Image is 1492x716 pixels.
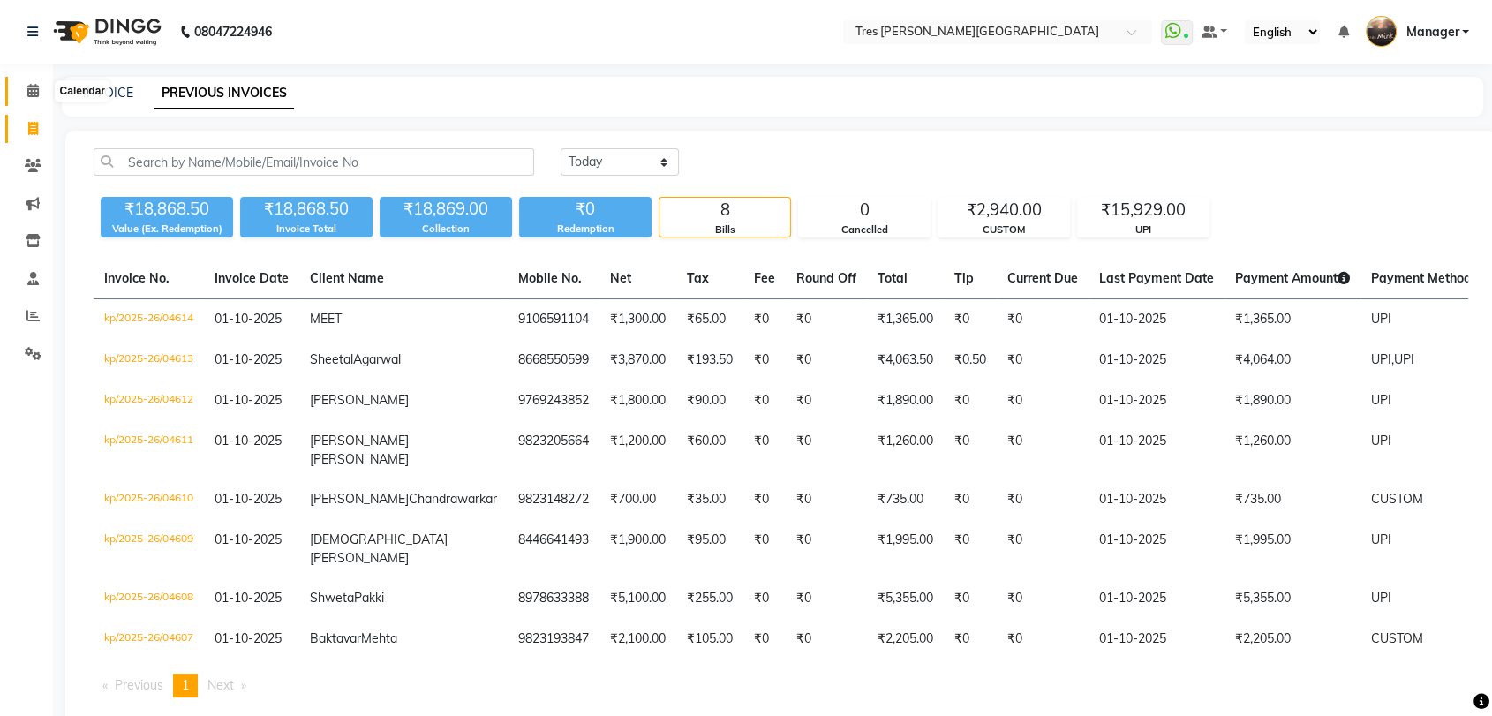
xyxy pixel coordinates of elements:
span: UPI [1371,311,1391,327]
td: ₹193.50 [676,340,743,381]
span: CUSTOM [1371,491,1423,507]
span: Shweta [310,590,354,606]
td: ₹90.00 [676,381,743,421]
td: 01-10-2025 [1089,340,1224,381]
span: UPI [1371,392,1391,408]
td: 9106591104 [508,299,599,341]
td: ₹60.00 [676,421,743,479]
td: ₹255.00 [676,578,743,619]
span: Payment Methods [1371,270,1490,286]
td: ₹0 [743,479,786,520]
span: MEET [310,311,342,327]
span: Previous [115,677,163,693]
div: UPI [1078,222,1209,237]
td: ₹4,063.50 [867,340,944,381]
td: ₹1,365.00 [1224,299,1360,341]
input: Search by Name/Mobile/Email/Invoice No [94,148,534,176]
span: [DEMOGRAPHIC_DATA] [310,531,448,547]
td: 01-10-2025 [1089,299,1224,341]
span: Next [207,677,234,693]
td: 8668550599 [508,340,599,381]
div: ₹0 [519,197,652,222]
div: Collection [380,222,512,237]
td: ₹0 [786,619,867,659]
span: 01-10-2025 [215,531,282,547]
td: ₹0 [944,381,997,421]
td: ₹65.00 [676,299,743,341]
td: ₹1,200.00 [599,421,676,479]
img: logo [45,7,166,57]
td: kp/2025-26/04609 [94,520,204,578]
td: ₹1,890.00 [867,381,944,421]
td: ₹0 [944,479,997,520]
td: 8446641493 [508,520,599,578]
td: ₹0 [786,381,867,421]
div: Bills [659,222,790,237]
td: ₹2,100.00 [599,619,676,659]
div: Invoice Total [240,222,373,237]
span: Total [878,270,908,286]
span: UPI [1371,531,1391,547]
span: UPI [1394,351,1414,367]
td: ₹0.50 [944,340,997,381]
td: ₹0 [944,520,997,578]
td: ₹1,800.00 [599,381,676,421]
td: ₹5,355.00 [1224,578,1360,619]
td: 01-10-2025 [1089,479,1224,520]
span: CUSTOM [1371,630,1423,646]
td: ₹0 [743,340,786,381]
span: Round Off [796,270,856,286]
span: [PERSON_NAME] [310,433,409,448]
div: 8 [659,198,790,222]
span: UPI [1371,590,1391,606]
span: Baktavar [310,630,361,646]
span: Manager [1405,23,1458,41]
div: 0 [799,198,930,222]
td: ₹1,995.00 [867,520,944,578]
span: [PERSON_NAME] [310,491,409,507]
td: ₹2,205.00 [1224,619,1360,659]
td: 01-10-2025 [1089,520,1224,578]
span: Last Payment Date [1099,270,1214,286]
td: ₹0 [997,520,1089,578]
td: ₹0 [743,381,786,421]
td: ₹0 [743,578,786,619]
span: Agarwal [353,351,401,367]
td: 01-10-2025 [1089,421,1224,479]
span: Tax [687,270,709,286]
span: 01-10-2025 [215,491,282,507]
span: 01-10-2025 [215,351,282,367]
span: 01-10-2025 [215,392,282,408]
td: ₹700.00 [599,479,676,520]
td: ₹1,995.00 [1224,520,1360,578]
span: Net [610,270,631,286]
span: Mehta [361,630,397,646]
td: ₹0 [786,578,867,619]
td: ₹0 [997,299,1089,341]
td: ₹0 [997,421,1089,479]
span: Chandrawarkar [409,491,497,507]
span: 01-10-2025 [215,311,282,327]
td: ₹0 [786,299,867,341]
td: ₹1,900.00 [599,520,676,578]
td: ₹0 [743,299,786,341]
span: UPI, [1371,351,1394,367]
nav: Pagination [94,674,1468,697]
td: ₹0 [743,520,786,578]
td: kp/2025-26/04608 [94,578,204,619]
td: ₹0 [786,520,867,578]
td: ₹0 [743,421,786,479]
td: ₹0 [997,340,1089,381]
td: ₹35.00 [676,479,743,520]
td: 01-10-2025 [1089,381,1224,421]
td: ₹0 [743,619,786,659]
td: kp/2025-26/04610 [94,479,204,520]
td: kp/2025-26/04614 [94,299,204,341]
div: ₹18,868.50 [101,197,233,222]
div: ₹15,929.00 [1078,198,1209,222]
div: Calendar [56,81,109,102]
td: ₹0 [786,421,867,479]
span: 01-10-2025 [215,590,282,606]
td: ₹4,064.00 [1224,340,1360,381]
span: [PERSON_NAME] [310,451,409,467]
